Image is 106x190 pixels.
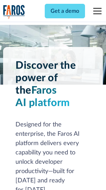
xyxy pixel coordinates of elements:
a: home [3,5,25,19]
h1: Discover the power of the [15,59,91,109]
div: menu [89,3,103,19]
img: Logo of the analytics and reporting company Faros. [3,5,25,19]
span: Faros AI platform [15,85,70,108]
a: Get a demo [45,4,85,18]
